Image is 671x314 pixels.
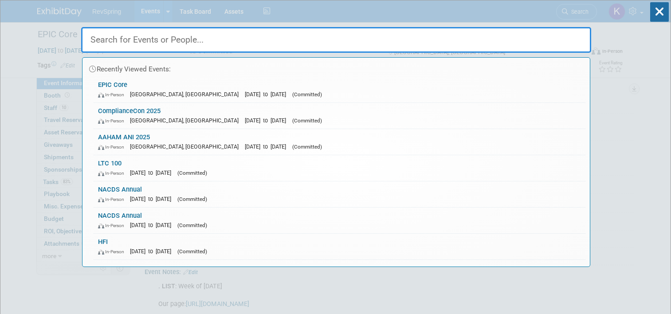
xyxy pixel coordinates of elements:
span: (Committed) [177,222,207,228]
span: In-Person [98,144,128,150]
a: EPIC Core In-Person [GEOGRAPHIC_DATA], [GEOGRAPHIC_DATA] [DATE] to [DATE] (Committed) [94,77,585,102]
a: AAHAM ANI 2025 In-Person [GEOGRAPHIC_DATA], [GEOGRAPHIC_DATA] [DATE] to [DATE] (Committed) [94,129,585,155]
span: [GEOGRAPHIC_DATA], [GEOGRAPHIC_DATA] [130,91,243,98]
a: LTC 100 In-Person [DATE] to [DATE] (Committed) [94,155,585,181]
div: Recently Viewed Events: [87,58,585,77]
span: [DATE] to [DATE] [130,169,176,176]
span: [DATE] to [DATE] [245,117,290,124]
a: NACDS Annual In-Person [DATE] to [DATE] (Committed) [94,181,585,207]
span: [DATE] to [DATE] [245,91,290,98]
span: In-Person [98,249,128,255]
span: In-Person [98,118,128,124]
span: [DATE] to [DATE] [130,222,176,228]
span: (Committed) [177,196,207,202]
span: [DATE] to [DATE] [130,196,176,202]
span: [GEOGRAPHIC_DATA], [GEOGRAPHIC_DATA] [130,117,243,124]
input: Search for Events or People... [81,27,591,53]
span: (Committed) [292,118,322,124]
span: [DATE] to [DATE] [130,248,176,255]
a: NACDS Annual In-Person [DATE] to [DATE] (Committed) [94,208,585,233]
span: In-Person [98,196,128,202]
span: [DATE] to [DATE] [245,143,290,150]
span: (Committed) [292,91,322,98]
span: (Committed) [177,248,207,255]
span: In-Person [98,170,128,176]
a: HFI In-Person [DATE] to [DATE] (Committed) [94,234,585,259]
span: [GEOGRAPHIC_DATA], [GEOGRAPHIC_DATA] [130,143,243,150]
span: In-Person [98,223,128,228]
span: (Committed) [177,170,207,176]
span: (Committed) [292,144,322,150]
span: In-Person [98,92,128,98]
a: ComplianceCon 2025 In-Person [GEOGRAPHIC_DATA], [GEOGRAPHIC_DATA] [DATE] to [DATE] (Committed) [94,103,585,129]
